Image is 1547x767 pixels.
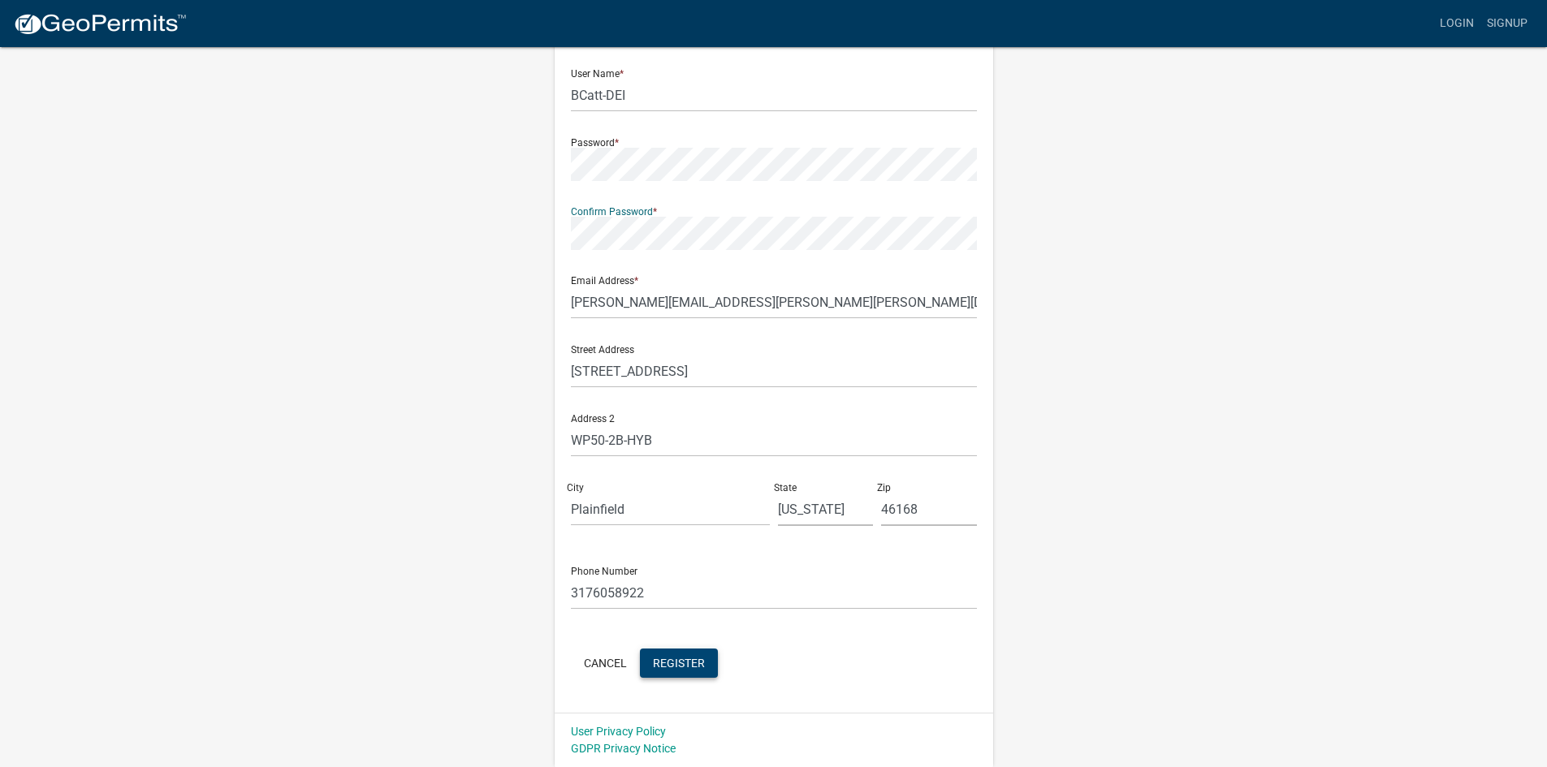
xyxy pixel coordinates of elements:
[1480,8,1534,39] a: Signup
[571,649,640,678] button: Cancel
[653,656,705,669] span: Register
[640,649,718,678] button: Register
[1433,8,1480,39] a: Login
[571,725,666,738] a: User Privacy Policy
[571,742,676,755] a: GDPR Privacy Notice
